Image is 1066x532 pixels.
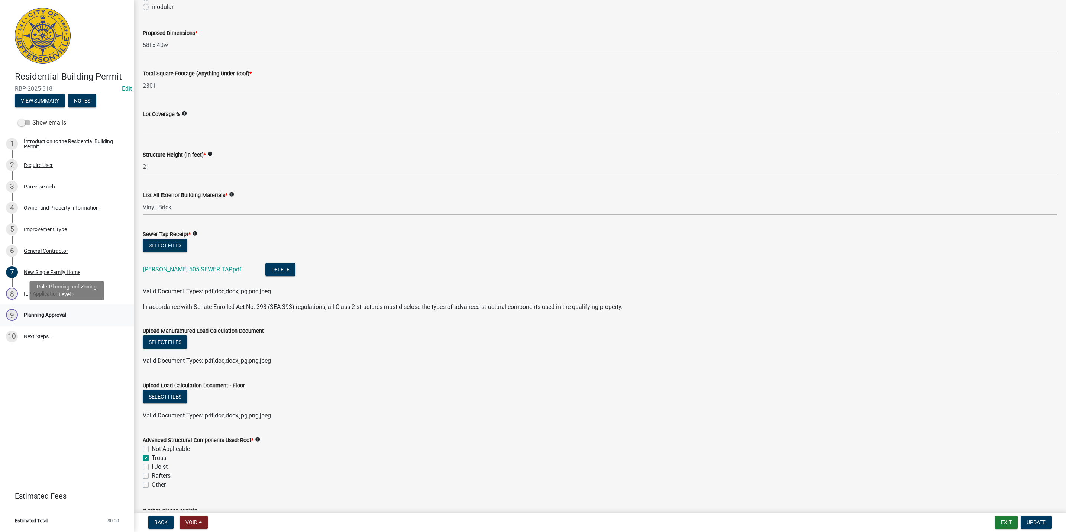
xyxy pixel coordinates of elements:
div: 4 [6,202,18,214]
label: modular [152,3,174,12]
label: Rafters [152,471,171,480]
button: Delete [265,263,295,276]
label: Not Applicable [152,445,190,454]
div: 2 [6,159,18,171]
i: info [207,151,213,157]
div: 10 [6,331,18,342]
label: Proposed Dimensions [143,31,197,36]
a: Edit [122,85,132,92]
label: Other [152,480,166,489]
span: Valid Document Types: pdf,doc,docx,jpg,png,jpeg [143,412,271,419]
div: Parcel search [24,184,55,189]
button: Exit [995,516,1018,529]
div: 3 [6,181,18,193]
i: info [229,192,234,197]
wm-modal-confirm: Summary [15,98,65,104]
span: Estimated Total [15,518,48,523]
a: [PERSON_NAME] 505 SEWER TAP.pdf [143,266,242,273]
button: Select files [143,390,187,403]
div: Introduction to the Residential Building Permit [24,139,122,149]
span: Valid Document Types: pdf,doc,docx,jpg,png,jpeg [143,357,271,364]
i: info [255,437,260,442]
wm-modal-confirm: Notes [68,98,96,104]
label: Total Square Footage (Anything Under Roof) [143,71,252,77]
button: Notes [68,94,96,107]
div: Require User [24,162,53,168]
wm-modal-confirm: Edit Application Number [122,85,132,92]
div: 8 [6,288,18,300]
span: Back [154,519,168,525]
button: Void [180,516,208,529]
div: 1 [6,138,18,150]
div: Improvement Type [24,227,67,232]
div: 9 [6,309,18,321]
label: Lot Coverage % [143,112,180,117]
label: Upload Load Calculation Document - Floor [143,383,245,388]
i: info [182,111,187,116]
a: Estimated Fees [6,489,122,503]
button: View Summary [15,94,65,107]
div: Planning Approval [24,312,66,317]
label: Show emails [18,118,66,127]
label: Sewer Tap Receipt [143,232,191,237]
wm-modal-confirm: Delete Document [265,267,295,274]
div: ILP Application [24,291,59,296]
label: Advanced Structural Components Used: Roof [143,438,253,443]
div: New Single Family Home [24,270,80,275]
label: If other, please explain [143,509,197,514]
img: City of Jeffersonville, Indiana [15,8,71,64]
div: Owner and Property Information [24,205,99,210]
p: In accordance with Senate Enrolled Act No. 393 (SEA 393) regulations, all Class 2 structures must... [143,303,1057,312]
span: Valid Document Types: pdf,doc,docx,jpg,png,jpeg [143,288,271,295]
label: Structure Height (in feet) [143,152,206,158]
div: General Contractor [24,248,68,254]
label: I-Joist [152,462,168,471]
label: Truss [152,454,166,462]
span: RBP-2025-318 [15,85,119,92]
div: 6 [6,245,18,257]
button: Select files [143,239,187,252]
div: 7 [6,266,18,278]
span: Update [1027,519,1046,525]
button: Select files [143,335,187,349]
h4: Residential Building Permit [15,71,128,82]
button: Update [1021,516,1052,529]
i: info [192,231,197,236]
span: $0.00 [107,518,119,523]
div: 5 [6,223,18,235]
label: List All Exterior Building Materials [143,193,227,198]
div: Role: Planning and Zoning Level 3 [30,281,104,300]
button: Back [148,516,174,529]
label: Upload Manufactured Load Calculation Document [143,329,264,334]
span: Void [185,519,197,525]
